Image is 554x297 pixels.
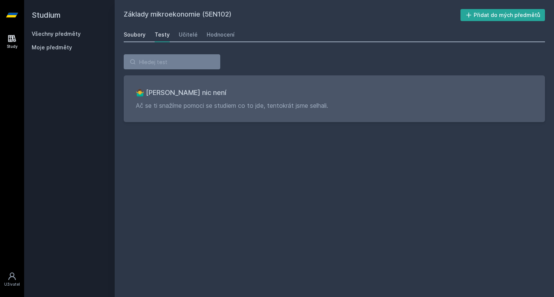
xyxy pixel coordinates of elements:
input: Hledej test [124,54,220,69]
a: Hodnocení [207,27,235,42]
div: Učitelé [179,31,198,38]
a: Uživatel [2,268,23,291]
a: Učitelé [179,27,198,42]
div: Testy [155,31,170,38]
div: Study [7,44,18,49]
a: Testy [155,27,170,42]
a: Všechny předměty [32,31,81,37]
button: Přidat do mých předmětů [460,9,545,21]
a: Soubory [124,27,146,42]
div: Soubory [124,31,146,38]
p: Ač se ti snažíme pomoci se studiem co to jde, tentokrát jsme selhali. [136,101,533,110]
h2: Základy mikroekonomie (5EN102) [124,9,460,21]
div: Uživatel [4,282,20,287]
a: Study [2,30,23,53]
span: Moje předměty [32,44,72,51]
h3: 🤷‍♂️ [PERSON_NAME] nic není [136,87,533,98]
div: Hodnocení [207,31,235,38]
